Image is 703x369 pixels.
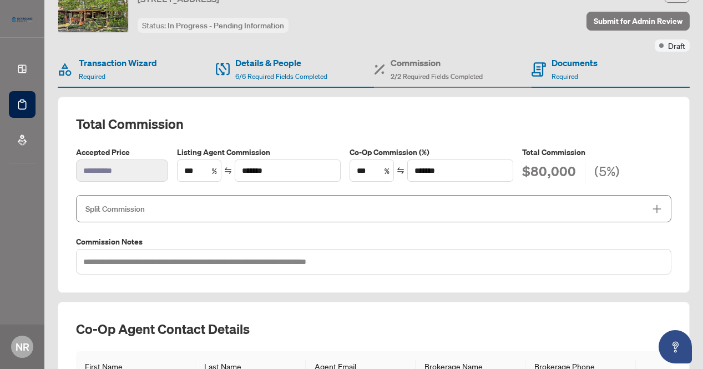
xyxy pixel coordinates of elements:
span: In Progress - Pending Information [168,21,284,31]
span: swap [224,167,232,174]
label: Co-Op Commission (%) [350,146,513,158]
label: Commission Notes [76,236,671,248]
h4: Commission [391,56,483,69]
div: Status: [138,18,289,33]
span: NR [16,339,29,355]
h4: Documents [552,56,598,69]
button: Submit for Admin Review [586,12,690,31]
label: Accepted Price [76,146,168,158]
span: 2/2 Required Fields Completed [391,72,483,81]
span: Submit for Admin Review [594,12,682,30]
h5: Total Commission [522,146,671,158]
span: Required [552,72,578,81]
span: Draft [668,39,685,52]
h2: $80,000 [522,162,576,183]
h4: Details & People [235,56,327,69]
span: 6/6 Required Fields Completed [235,72,327,81]
span: swap [397,167,404,174]
h2: Total Commission [76,115,671,133]
div: Split Commission [76,195,671,222]
label: Listing Agent Commission [177,146,341,158]
h2: Co-op Agent Contact Details [76,320,671,338]
button: Open asap [659,330,692,363]
span: Required [79,72,105,81]
span: Split Commission [85,204,145,214]
img: logo [9,14,36,25]
span: plus [652,204,662,214]
h4: Transaction Wizard [79,56,157,69]
h2: (5%) [594,162,620,183]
